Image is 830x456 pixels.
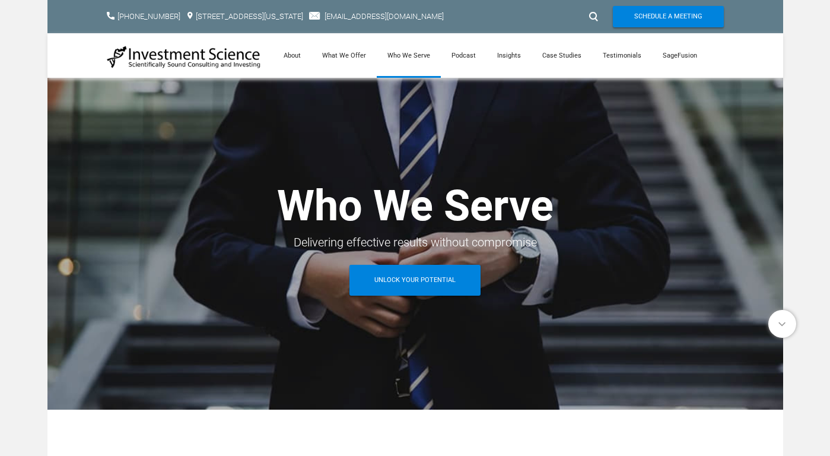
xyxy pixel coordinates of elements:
[374,265,456,296] span: Unlock Your Potential
[652,33,708,78] a: SageFusion
[486,33,532,78] a: Insights
[441,33,486,78] a: Podcast
[107,232,724,253] div: Delivering effective results without compromise
[613,6,724,27] a: Schedule A Meeting
[377,33,441,78] a: Who We Serve
[196,12,303,21] a: [STREET_ADDRESS][US_STATE]​
[592,33,652,78] a: Testimonials
[273,33,311,78] a: About
[325,12,444,21] a: [EMAIL_ADDRESS][DOMAIN_NAME]
[311,33,377,78] a: What We Offer
[117,12,180,21] a: [PHONE_NUMBER]
[277,180,554,231] strong: Who We Serve
[349,265,481,296] a: Unlock Your Potential
[532,33,592,78] a: Case Studies
[634,6,702,27] span: Schedule A Meeting
[107,45,261,69] img: Investment Science | NYC Consulting Services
